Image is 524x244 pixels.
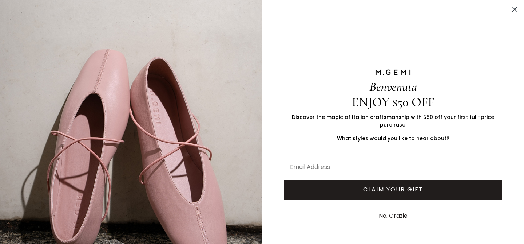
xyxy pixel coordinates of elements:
[375,69,411,75] img: M.GEMI
[284,180,502,200] button: CLAIM YOUR GIFT
[375,207,411,225] button: No, Grazie
[337,135,449,142] span: What styles would you like to hear about?
[284,158,502,176] input: Email Address
[508,3,521,16] button: Close dialog
[352,94,434,110] span: ENJOY $50 OFF
[369,79,417,94] span: Benvenuta
[292,113,494,128] span: Discover the magic of Italian craftsmanship with $50 off your first full-price purchase.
